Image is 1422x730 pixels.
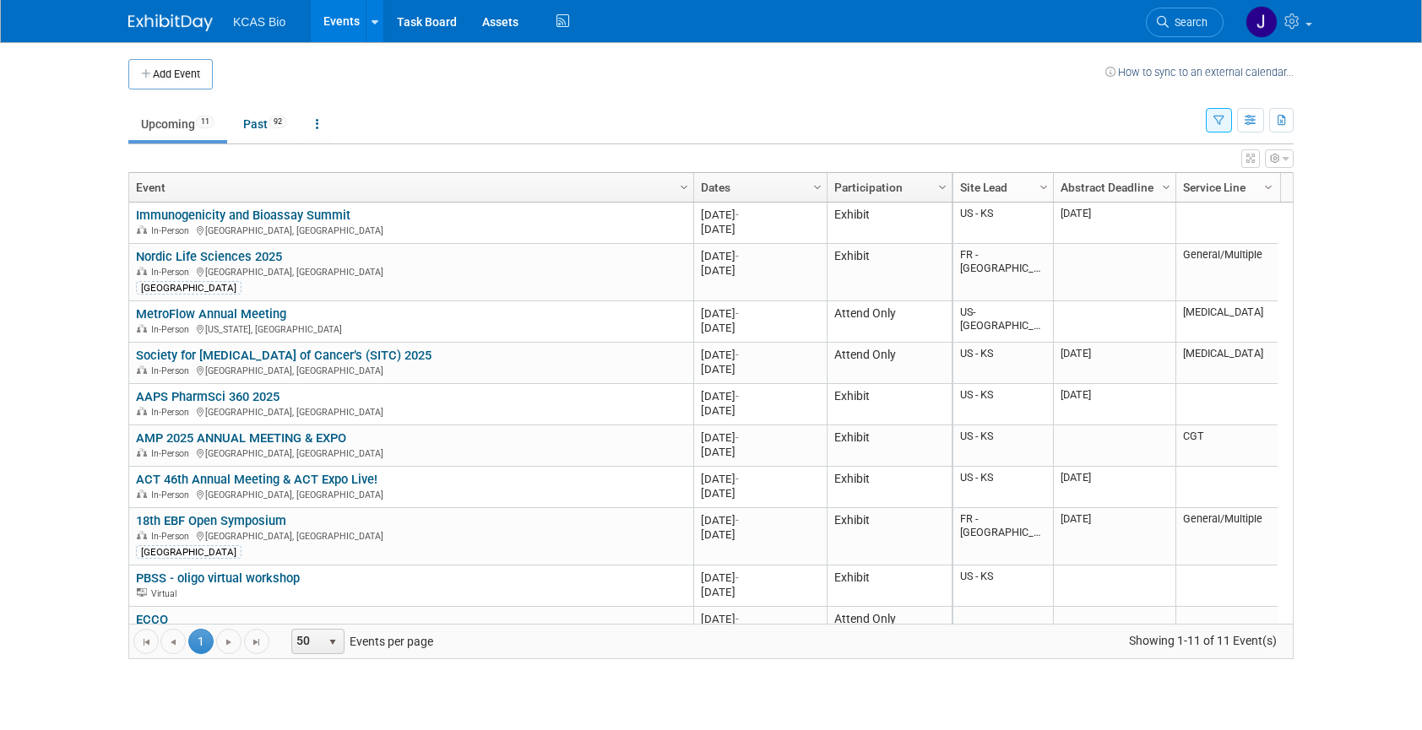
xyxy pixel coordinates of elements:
a: Column Settings [676,173,694,198]
a: Go to the next page [216,629,242,654]
div: [DATE] [701,403,819,418]
img: In-Person Event [137,448,147,457]
a: AAPS PharmSci 360 2025 [136,389,280,404]
span: - [735,613,739,625]
span: Column Settings [1037,181,1050,194]
td: General/Multiple [1175,508,1278,565]
button: Add Event [128,59,213,89]
span: KCAS Bio [233,15,285,29]
a: How to sync to an external calendar... [1105,66,1294,78]
td: US - KS [953,343,1053,384]
span: Go to the first page [139,635,153,649]
span: Search [1169,16,1208,29]
span: - [735,349,739,361]
a: Site Lead [960,173,1042,202]
span: Column Settings [677,181,691,194]
span: - [735,307,739,320]
span: Column Settings [936,181,949,194]
td: US- [GEOGRAPHIC_DATA] [953,301,1053,343]
span: In-Person [151,365,194,376]
td: US - KS [953,425,1053,467]
td: Exhibit [827,508,952,565]
td: [DATE] [1053,343,1175,384]
span: - [735,514,739,527]
td: Exhibit [827,244,952,301]
a: Column Settings [1035,173,1054,198]
a: MetroFlow Annual Meeting [136,306,286,322]
a: Column Settings [1158,173,1176,198]
span: Column Settings [811,181,824,194]
a: ACT 46th Annual Meeting & ACT Expo Live! [136,472,377,487]
a: ECCO [136,612,168,627]
div: [GEOGRAPHIC_DATA], [GEOGRAPHIC_DATA] [136,404,686,419]
div: [GEOGRAPHIC_DATA], [GEOGRAPHIC_DATA] [136,446,686,460]
td: [DATE] [1053,384,1175,425]
div: [DATE] [701,513,819,527]
a: Participation [834,173,941,202]
span: Column Settings [1262,181,1275,194]
a: Past92 [231,108,300,140]
img: In-Person Event [137,407,147,415]
td: [MEDICAL_DATA] [1175,343,1278,384]
img: In-Person Event [137,489,147,498]
span: 92 [269,116,287,128]
td: Exhibit [827,203,952,244]
a: Nordic Life Sciences 2025 [136,249,282,264]
a: Dates [701,173,816,202]
div: [DATE] [701,527,819,542]
td: FR - [GEOGRAPHIC_DATA] [953,508,1053,565]
td: Exhibit [827,425,952,467]
td: US - KS [953,467,1053,508]
div: [GEOGRAPHIC_DATA], [GEOGRAPHIC_DATA] [136,487,686,501]
a: Immunogenicity and Bioassay Summit [136,208,350,223]
div: [DATE] [701,612,819,626]
div: [DATE] [701,263,819,278]
span: - [735,473,739,485]
td: [DATE] [1053,203,1175,244]
div: [DATE] [701,570,819,585]
div: [US_STATE], [GEOGRAPHIC_DATA] [136,322,686,336]
a: Go to the first page [133,629,159,654]
td: CGT [1175,425,1278,467]
div: [GEOGRAPHIC_DATA] [136,545,242,559]
td: Attend Only [827,301,952,343]
span: In-Person [151,407,194,418]
a: Go to the previous page [160,629,186,654]
a: Column Settings [934,173,953,198]
span: - [735,431,739,444]
span: Go to the next page [222,635,236,649]
td: General/Multiple [1175,244,1278,301]
td: [DATE] [1053,467,1175,508]
a: Society for [MEDICAL_DATA] of Cancer’s (SITC) 2025 [136,348,431,363]
span: 1 [188,629,214,654]
span: In-Person [151,531,194,542]
img: In-Person Event [137,531,147,539]
div: [GEOGRAPHIC_DATA] [136,281,242,295]
span: Go to the previous page [166,635,180,649]
div: [GEOGRAPHIC_DATA], [GEOGRAPHIC_DATA] [136,528,686,543]
span: Virtual [151,588,182,599]
div: [DATE] [701,249,819,263]
td: Attend Only [827,343,952,384]
a: Go to the last page [244,629,269,654]
a: Upcoming11 [128,108,227,140]
div: [GEOGRAPHIC_DATA], [GEOGRAPHIC_DATA] [136,264,686,278]
div: [DATE] [701,208,819,222]
img: In-Person Event [137,225,147,234]
td: [MEDICAL_DATA] [1175,301,1278,343]
span: select [326,635,339,649]
img: Jason Hannah [1246,6,1278,38]
div: [DATE] [701,306,819,321]
td: US - KS [953,203,1053,244]
span: In-Person [151,267,194,278]
img: In-Person Event [137,324,147,333]
div: [DATE] [701,585,819,599]
span: Events per page [270,629,450,654]
img: In-Person Event [137,365,147,374]
td: US - KS [953,384,1053,425]
img: ExhibitDay [128,14,213,31]
span: Column Settings [1159,181,1173,194]
td: Exhibit [827,565,952,607]
div: [DATE] [701,445,819,459]
div: [DATE] [701,486,819,500]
